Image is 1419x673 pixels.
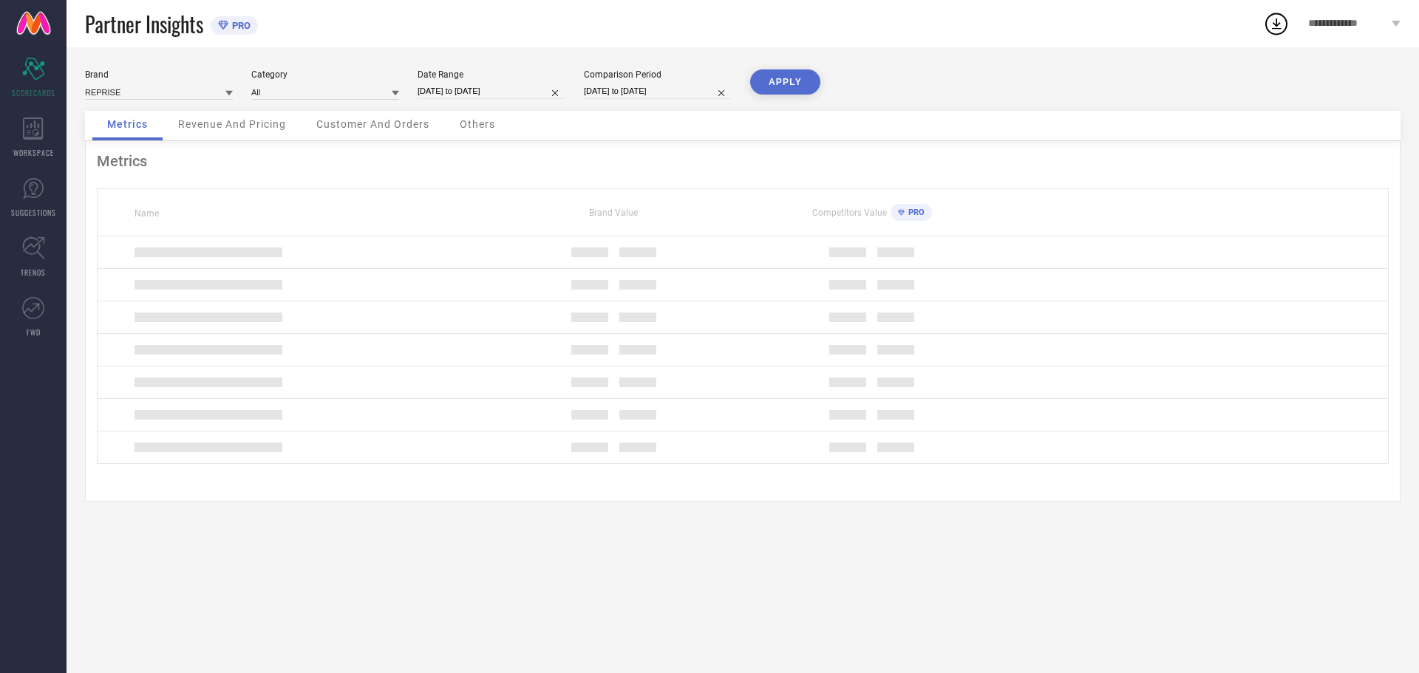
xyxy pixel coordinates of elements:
div: Comparison Period [584,69,732,80]
span: Name [135,208,159,219]
span: Customer And Orders [316,118,429,130]
span: Partner Insights [85,9,203,39]
button: APPLY [750,69,820,95]
div: Category [251,69,399,80]
span: WORKSPACE [13,147,54,158]
span: FWD [27,327,41,338]
span: PRO [905,208,925,217]
input: Select date range [418,83,565,99]
span: Brand Value [589,208,638,218]
span: PRO [228,20,251,31]
span: Others [460,118,495,130]
div: Date Range [418,69,565,80]
input: Select comparison period [584,83,732,99]
span: SCORECARDS [12,87,55,98]
span: Competitors Value [812,208,887,218]
span: TRENDS [21,267,46,278]
div: Open download list [1263,10,1290,37]
span: Metrics [107,118,148,130]
div: Metrics [97,152,1389,170]
span: Revenue And Pricing [178,118,286,130]
span: SUGGESTIONS [11,207,56,218]
div: Brand [85,69,233,80]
